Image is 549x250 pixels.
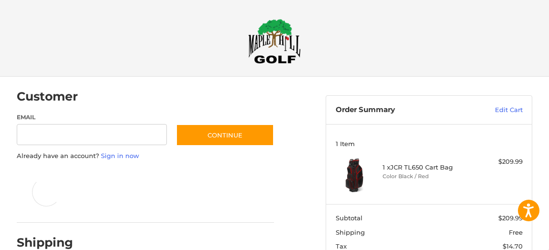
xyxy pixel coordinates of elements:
[498,214,523,222] span: $209.99
[509,228,523,236] span: Free
[463,105,523,115] a: Edit Cart
[336,228,365,236] span: Shipping
[17,235,73,250] h2: Shipping
[503,242,523,250] span: $14.70
[336,105,463,115] h3: Order Summary
[336,214,362,222] span: Subtotal
[176,124,274,146] button: Continue
[248,19,301,64] img: Maple Hill Golf
[17,89,78,104] h2: Customer
[336,242,347,250] span: Tax
[476,157,523,167] div: $209.99
[383,172,474,181] li: Color Black / Red
[17,113,167,122] label: Email
[336,140,523,148] h3: 1 Item
[383,163,474,171] h4: 1 x JCR TL650 Cart Bag
[101,152,139,159] a: Sign in now
[17,151,274,161] p: Already have an account?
